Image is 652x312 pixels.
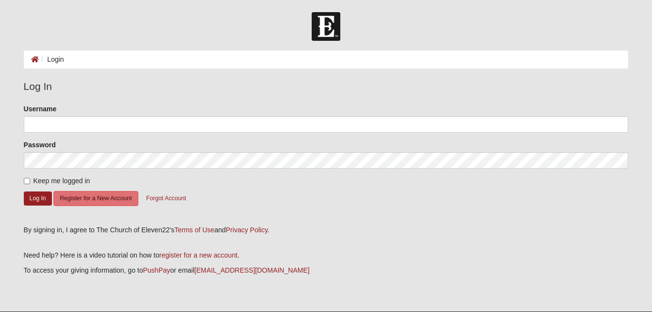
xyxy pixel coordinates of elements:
[24,225,629,235] div: By signing in, I agree to The Church of Eleven22's and .
[24,178,30,184] input: Keep me logged in
[24,191,52,206] button: Log In
[174,226,214,234] a: Terms of Use
[24,79,629,94] legend: Log In
[24,140,56,150] label: Password
[39,54,64,65] li: Login
[24,250,629,260] p: Need help? Here is a video tutorial on how to .
[312,12,340,41] img: Church of Eleven22 Logo
[140,191,192,206] button: Forgot Account
[226,226,267,234] a: Privacy Policy
[33,177,90,185] span: Keep me logged in
[194,266,309,274] a: [EMAIL_ADDRESS][DOMAIN_NAME]
[24,104,57,114] label: Username
[24,265,629,276] p: To access your giving information, go to or email
[53,191,138,206] button: Register for a New Account
[143,266,170,274] a: PushPay
[159,251,237,259] a: register for a new account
